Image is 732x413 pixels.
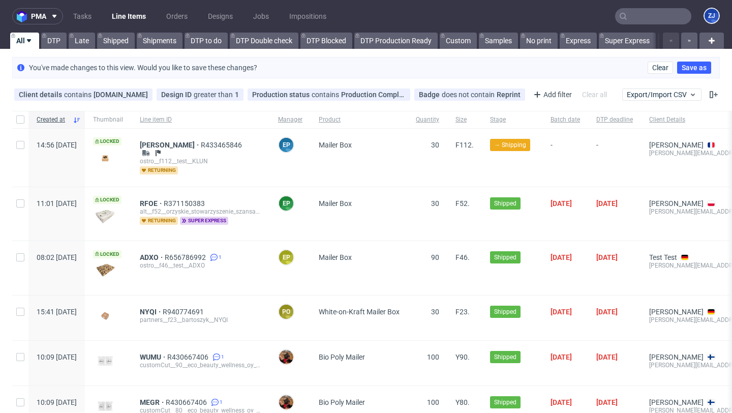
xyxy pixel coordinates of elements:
a: MEGR [140,398,166,406]
span: does not contain [442,91,497,99]
span: Clear [652,64,668,71]
a: DTP to do [185,33,228,49]
a: 1 [209,398,223,406]
span: 1 [221,353,224,361]
button: Save as [677,62,711,74]
div: ostro__f112__test__KLUN [140,157,262,165]
span: [DATE] [596,398,618,406]
span: super express [180,217,228,225]
span: Manager [278,115,302,124]
div: Clear all [580,87,609,102]
span: ADXO [140,253,165,261]
span: 15:41 [DATE] [37,308,77,316]
span: Thumbnail [93,115,124,124]
span: [DATE] [596,308,618,316]
span: contains [64,91,94,99]
a: R430667406 [167,353,210,361]
div: ostro__f46__test__ADXO [140,261,262,270]
span: Mailer Box [319,199,352,208]
span: contains [312,91,341,99]
span: - [551,141,580,174]
span: Bio Poly Mailer [319,353,365,361]
span: Design ID [161,91,194,99]
a: No print [520,33,558,49]
span: Client details [19,91,64,99]
span: Line item ID [140,115,262,124]
span: [DATE] [551,398,572,406]
span: Locked [93,196,121,204]
span: [DATE] [551,308,572,316]
a: DTP [41,33,67,49]
span: - [596,141,633,174]
span: greater than [194,91,235,99]
button: Export/Import CSV [622,88,701,101]
a: [PERSON_NAME] [649,353,704,361]
img: version_two_editor_design [93,210,117,223]
a: [PERSON_NAME] [649,199,704,208]
div: 1 [235,91,239,99]
span: Bio Poly Mailer [319,398,365,406]
a: Late [69,33,95,49]
span: 10:09 [DATE] [37,398,77,406]
div: customCut__90__eco_beauty_wellness_oy__WUMU [140,361,262,369]
a: Line Items [106,8,152,24]
a: WUMU [140,353,167,361]
span: Quantity [416,115,439,124]
span: Y80. [455,398,470,406]
a: Impositions [283,8,332,24]
a: Shipped [97,33,135,49]
span: → Shipping [494,140,526,150]
span: Shipped [494,398,516,407]
a: [PERSON_NAME] [140,141,201,149]
span: [DATE] [596,253,618,261]
a: Test Test [649,253,677,261]
span: [DATE] [551,253,572,261]
a: Orders [160,8,194,24]
img: logo [17,11,31,22]
span: returning [140,217,178,225]
a: 1 [208,253,222,261]
a: Custom [440,33,477,49]
span: 90 [431,253,439,261]
button: Clear [648,62,673,74]
a: DTP Blocked [300,33,352,49]
span: NYQI [140,308,163,316]
span: 100 [427,353,439,361]
figcaption: ZJ [705,9,719,23]
a: Express [560,33,597,49]
span: R656786992 [165,253,208,261]
a: 1 [210,353,224,361]
a: DTP Production Ready [354,33,438,49]
img: data [93,353,117,368]
span: 100 [427,398,439,406]
span: Export/Import CSV [627,91,697,99]
span: Save as [682,64,707,71]
span: Shipped [494,199,516,208]
span: [DATE] [551,353,572,361]
span: Created at [37,115,69,124]
span: F46. [455,253,470,261]
a: R430667406 [166,398,209,406]
span: 30 [431,308,439,316]
span: pma [31,13,46,20]
div: Add filter [529,86,574,103]
span: F52. [455,199,470,208]
span: 08:02 [DATE] [37,253,77,261]
img: data [93,263,117,277]
a: RFOE [140,199,164,208]
a: Tasks [67,8,98,24]
span: 11:01 [DATE] [37,199,77,208]
a: Super Express [599,33,656,49]
span: F23. [455,308,470,316]
figcaption: EP [279,138,293,152]
span: 1 [219,253,222,261]
span: Shipped [494,352,516,362]
img: Karla Sutil [279,350,293,364]
span: Shipped [494,307,516,316]
a: R433465846 [201,141,244,149]
span: 14:56 [DATE] [37,141,77,149]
